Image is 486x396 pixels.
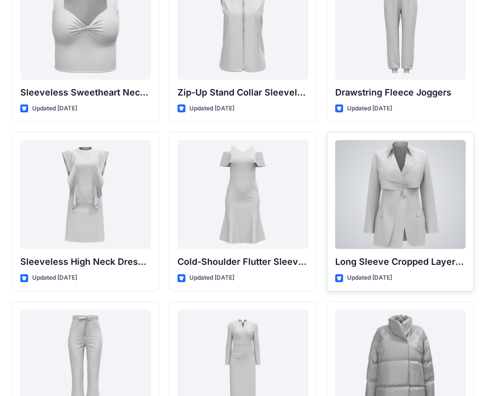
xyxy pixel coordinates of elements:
[189,273,234,283] p: Updated [DATE]
[347,103,392,114] p: Updated [DATE]
[335,86,466,99] p: Drawstring Fleece Joggers
[189,103,234,114] p: Updated [DATE]
[32,103,77,114] p: Updated [DATE]
[20,140,151,249] a: Sleeveless High Neck Dress with Front Ruffle
[20,86,151,99] p: Sleeveless Sweetheart Neck Twist-Front Crop Top
[32,273,77,283] p: Updated [DATE]
[335,255,466,269] p: Long Sleeve Cropped Layered Blazer Dress
[20,255,151,269] p: Sleeveless High Neck Dress with Front Ruffle
[177,255,308,269] p: Cold-Shoulder Flutter Sleeve Midi Dress
[347,273,392,283] p: Updated [DATE]
[335,140,466,249] a: Long Sleeve Cropped Layered Blazer Dress
[177,140,308,249] a: Cold-Shoulder Flutter Sleeve Midi Dress
[177,86,308,99] p: Zip-Up Stand Collar Sleeveless Vest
